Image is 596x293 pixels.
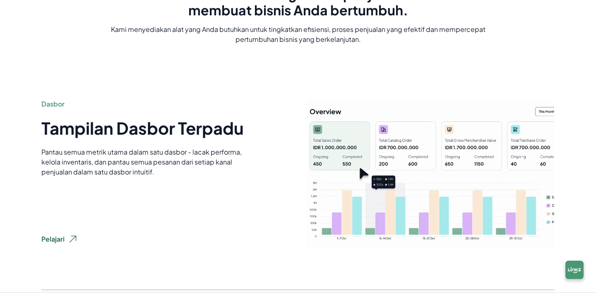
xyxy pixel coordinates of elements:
p: Pantau semua metrik utama dalam satu dasbor - lacak performa, kelola inventaris, dan pantau semua... [41,147,244,177]
img: chatbox-logo [561,258,588,285]
p: Tampilan dasbor terpadu [41,116,244,140]
p: Dasbor [41,99,244,109]
div: Kami menyediakan alat yang Anda butuhkan untuk tingkatkan efisiensi, proses penjualan yang efekti... [104,24,492,44]
button: Pelajari [35,230,84,248]
a: Pelajari [35,230,244,248]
